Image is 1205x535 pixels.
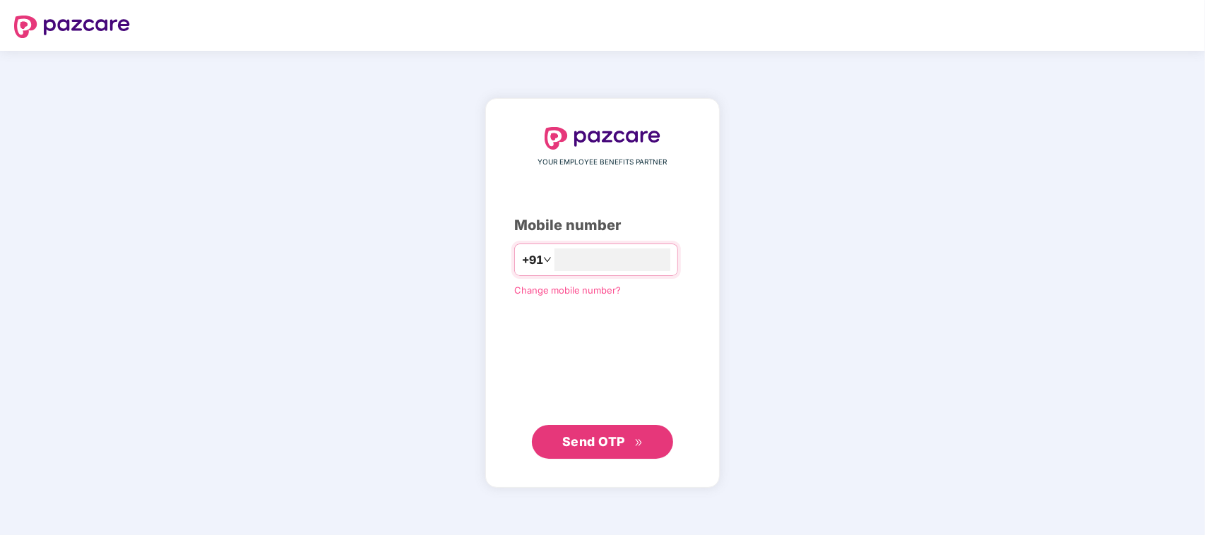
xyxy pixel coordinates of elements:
[538,157,667,168] span: YOUR EMPLOYEE BENEFITS PARTNER
[14,16,130,38] img: logo
[514,284,621,296] a: Change mobile number?
[514,215,691,236] div: Mobile number
[562,434,625,449] span: Send OTP
[545,127,660,150] img: logo
[543,256,552,264] span: down
[522,251,543,269] span: +91
[634,438,643,447] span: double-right
[532,425,673,459] button: Send OTPdouble-right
